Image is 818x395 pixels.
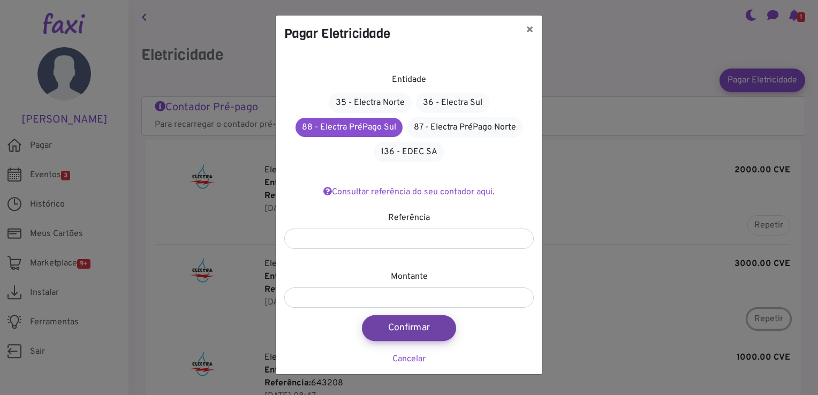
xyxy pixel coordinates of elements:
a: Consultar referência do seu contador aqui. [323,187,495,197]
a: Cancelar [392,354,426,364]
label: Entidade [392,73,426,86]
label: Montante [391,270,428,283]
a: 87 - Electra PréPago Norte [407,117,523,138]
a: 36 - Electra Sul [416,93,489,113]
a: 88 - Electra PréPago Sul [296,118,403,137]
button: × [517,16,542,45]
a: 136 - EDEC SA [374,142,444,162]
button: Confirmar [362,315,456,341]
a: 35 - Electra Norte [329,93,412,113]
h4: Pagar Eletricidade [284,24,390,43]
label: Referência [388,211,430,224]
